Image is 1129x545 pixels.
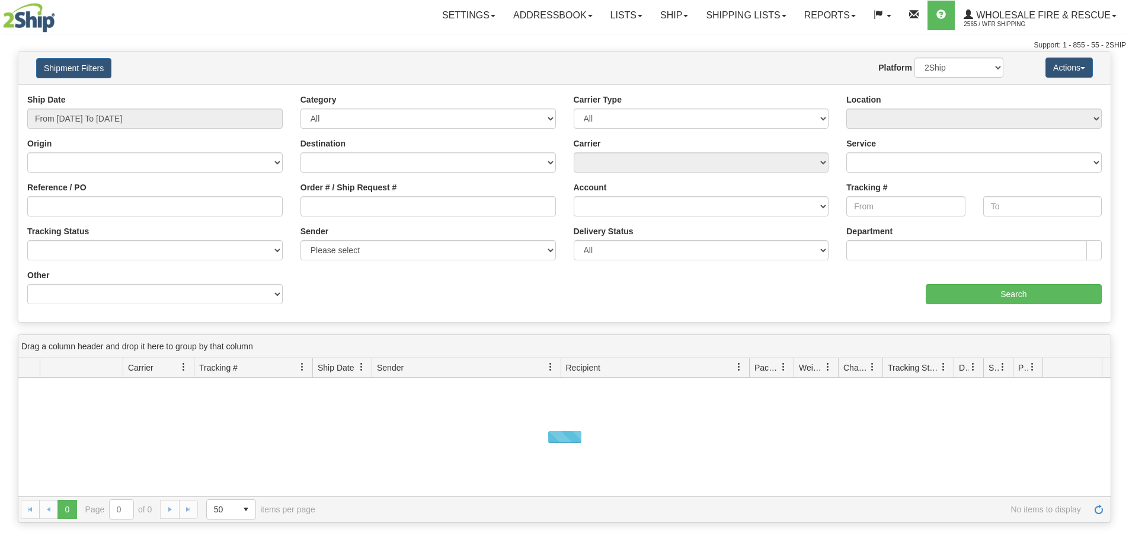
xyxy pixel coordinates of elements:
[846,138,876,149] label: Service
[574,94,622,106] label: Carrier Type
[1018,362,1028,374] span: Pickup Status
[983,196,1102,216] input: To
[862,357,882,377] a: Charge filter column settings
[206,499,315,519] span: items per page
[236,500,255,519] span: select
[773,357,794,377] a: Packages filter column settings
[3,40,1126,50] div: Support: 1 - 855 - 55 - 2SHIP
[989,362,999,374] span: Shipment Issues
[3,3,55,33] img: logo2565.jpg
[36,58,111,78] button: Shipment Filters
[574,225,634,237] label: Delivery Status
[199,362,238,374] span: Tracking #
[214,503,229,515] span: 50
[602,1,651,30] a: Lists
[574,138,601,149] label: Carrier
[843,362,868,374] span: Charge
[300,225,328,237] label: Sender
[926,284,1102,304] input: Search
[993,357,1013,377] a: Shipment Issues filter column settings
[57,500,76,519] span: Page 0
[27,138,52,149] label: Origin
[1022,357,1042,377] a: Pickup Status filter column settings
[973,10,1111,20] span: WHOLESALE FIRE & RESCUE
[300,94,337,106] label: Category
[292,357,312,377] a: Tracking # filter column settings
[27,181,87,193] label: Reference / PO
[933,357,954,377] a: Tracking Status filter column settings
[174,357,194,377] a: Carrier filter column settings
[846,181,887,193] label: Tracking #
[846,94,881,106] label: Location
[1045,58,1093,78] button: Actions
[377,362,404,374] span: Sender
[85,499,152,519] span: Page of 0
[878,62,912,74] label: Platform
[128,362,153,374] span: Carrier
[504,1,602,30] a: Addressbook
[959,362,969,374] span: Delivery Status
[540,357,561,377] a: Sender filter column settings
[27,94,66,106] label: Ship Date
[799,362,824,374] span: Weight
[846,196,965,216] input: From
[818,357,838,377] a: Weight filter column settings
[318,362,354,374] span: Ship Date
[795,1,865,30] a: Reports
[963,357,983,377] a: Delivery Status filter column settings
[1089,500,1108,519] a: Refresh
[27,269,49,281] label: Other
[846,225,893,237] label: Department
[332,505,1081,514] span: No items to display
[697,1,795,30] a: Shipping lists
[888,362,939,374] span: Tracking Status
[300,181,397,193] label: Order # / Ship Request #
[729,357,749,377] a: Recipient filter column settings
[351,357,372,377] a: Ship Date filter column settings
[651,1,697,30] a: Ship
[964,18,1053,30] span: 2565 / WFR Shipping
[18,335,1111,358] div: grid grouping header
[955,1,1125,30] a: WHOLESALE FIRE & RESCUE 2565 / WFR Shipping
[433,1,504,30] a: Settings
[300,138,346,149] label: Destination
[206,499,256,519] span: Page sizes drop down
[566,362,600,374] span: Recipient
[27,225,89,237] label: Tracking Status
[574,181,607,193] label: Account
[754,362,779,374] span: Packages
